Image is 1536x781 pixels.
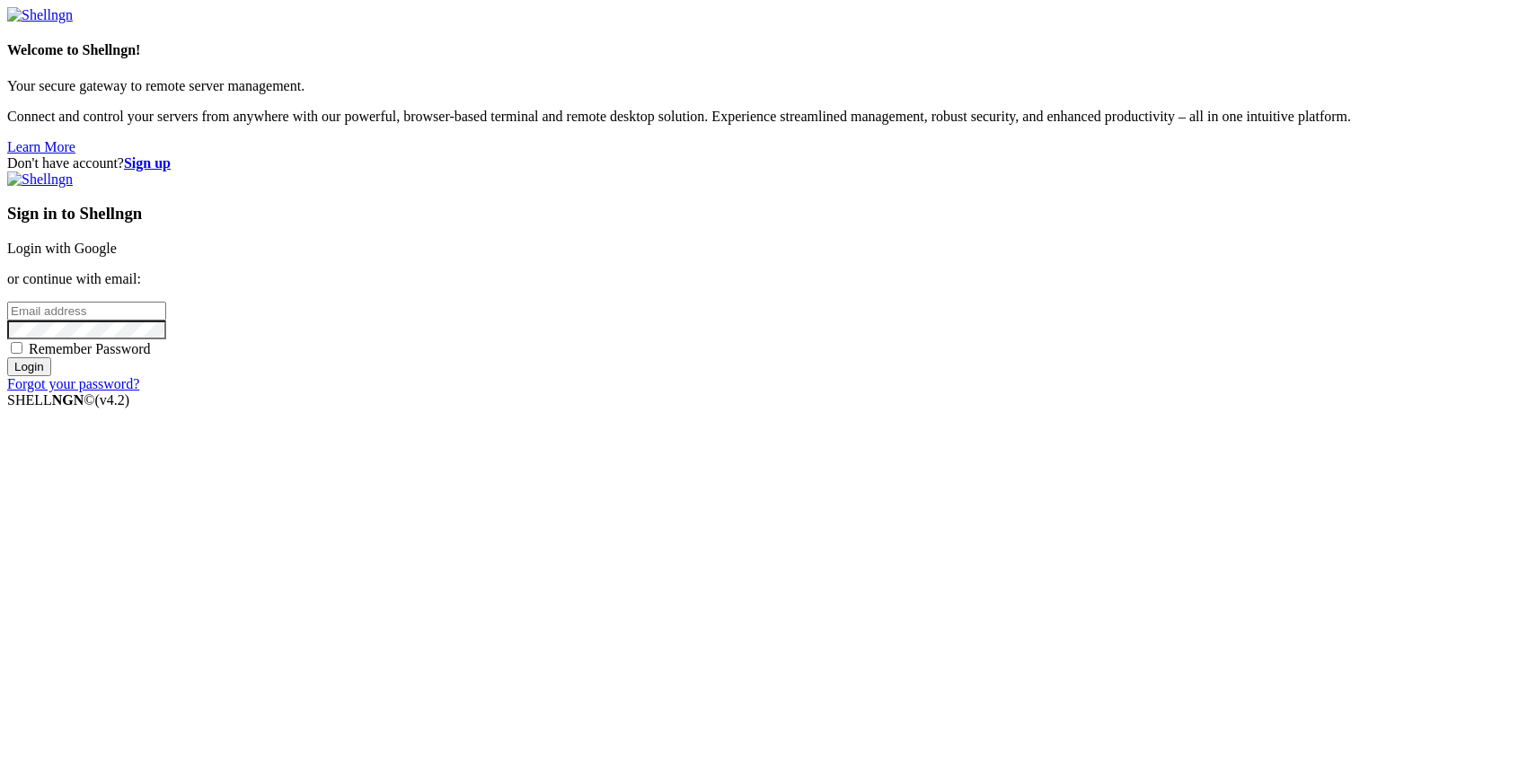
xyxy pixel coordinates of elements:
[95,392,130,408] span: 4.2.0
[124,155,171,171] a: Sign up
[7,155,1529,171] div: Don't have account?
[7,302,166,320] input: Email address
[11,342,22,354] input: Remember Password
[7,171,73,188] img: Shellngn
[7,78,1529,94] p: Your secure gateway to remote server management.
[7,376,139,391] a: Forgot your password?
[7,392,129,408] span: SHELL ©
[7,204,1529,224] h3: Sign in to Shellngn
[7,271,1529,287] p: or continue with email:
[7,109,1529,125] p: Connect and control your servers from anywhere with our powerful, browser-based terminal and remo...
[7,241,117,256] a: Login with Google
[7,357,51,376] input: Login
[52,392,84,408] b: NGN
[29,341,151,356] span: Remember Password
[7,42,1529,58] h4: Welcome to Shellngn!
[7,7,73,23] img: Shellngn
[7,139,75,154] a: Learn More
